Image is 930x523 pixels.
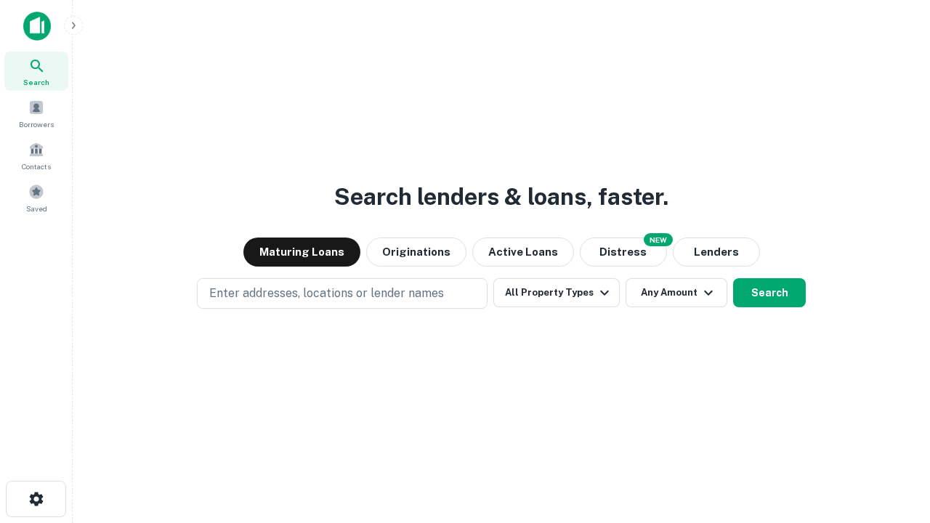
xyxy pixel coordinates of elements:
[243,238,360,267] button: Maturing Loans
[4,136,68,175] a: Contacts
[23,76,49,88] span: Search
[19,118,54,130] span: Borrowers
[4,52,68,91] a: Search
[673,238,760,267] button: Lenders
[23,12,51,41] img: capitalize-icon.png
[366,238,466,267] button: Originations
[26,203,47,214] span: Saved
[472,238,574,267] button: Active Loans
[209,285,444,302] p: Enter addresses, locations or lender names
[493,278,620,307] button: All Property Types
[4,178,68,217] a: Saved
[626,278,727,307] button: Any Amount
[644,233,673,246] div: NEW
[857,407,930,477] iframe: Chat Widget
[733,278,806,307] button: Search
[22,161,51,172] span: Contacts
[334,179,668,214] h3: Search lenders & loans, faster.
[580,238,667,267] button: Search distressed loans with lien and other non-mortgage details.
[4,94,68,133] a: Borrowers
[197,278,488,309] button: Enter addresses, locations or lender names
